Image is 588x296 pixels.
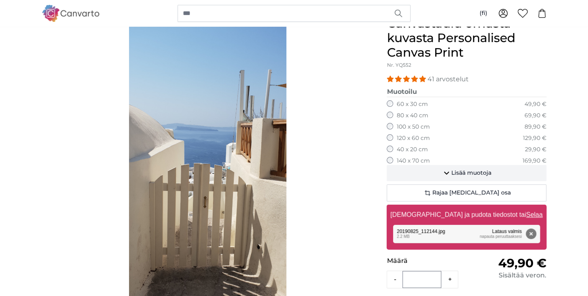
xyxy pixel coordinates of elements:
div: 89,90 € [525,123,546,131]
label: 100 x 50 cm [396,123,429,131]
button: + [441,271,458,288]
label: 140 x 70 cm [396,157,429,165]
label: 60 x 30 cm [396,100,427,108]
p: Määrä [387,256,466,266]
div: 169,90 € [522,157,546,165]
span: Nr. YQ552 [387,62,411,68]
button: Rajaa [MEDICAL_DATA] osa [387,184,546,201]
legend: Muotoilu [387,87,546,97]
div: 29,90 € [525,146,546,154]
div: 69,90 € [525,112,546,120]
h1: Canvastaulu omasta kuvasta Personalised Canvas Print [387,16,546,60]
button: (fi) [473,6,493,21]
button: Lisää muotoja [387,165,546,181]
span: 49,90 € [498,256,546,271]
span: Lisää muotoja [451,169,491,177]
img: Canvarto [42,5,100,21]
label: 120 x 60 cm [396,134,429,142]
span: Rajaa [MEDICAL_DATA] osa [432,189,511,197]
label: [DEMOGRAPHIC_DATA] ja pudota tiedostot tai [387,207,546,223]
button: - [387,271,402,288]
span: 4.98 stars [387,75,427,83]
div: 129,90 € [523,134,546,142]
label: 40 x 20 cm [396,146,427,154]
label: 80 x 40 cm [396,112,428,120]
u: Selaa [526,211,543,218]
div: Sisältää veron. [467,271,546,280]
div: 49,90 € [525,100,546,108]
span: 41 arvostelut [427,75,468,83]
